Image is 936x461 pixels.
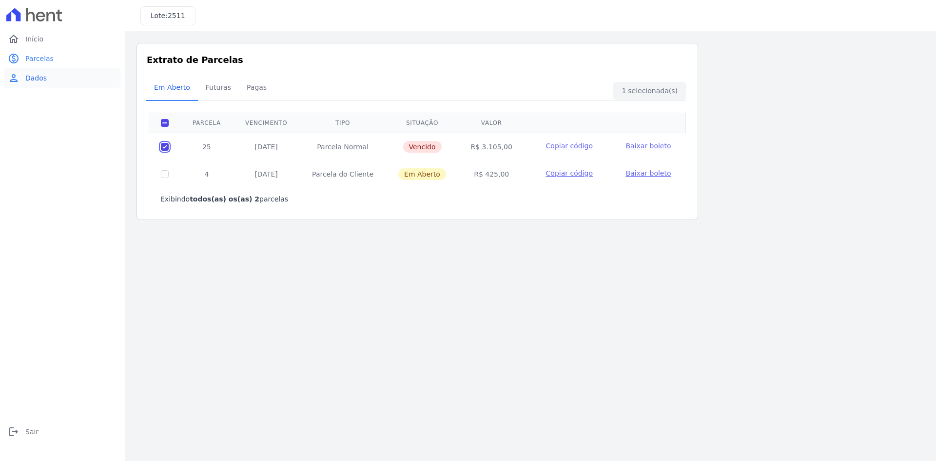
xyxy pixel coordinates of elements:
[625,141,671,151] a: Baixar boleto
[625,168,671,178] a: Baixar boleto
[198,76,239,101] a: Futuras
[4,49,121,68] a: paidParcelas
[4,29,121,49] a: homeInício
[25,54,54,63] span: Parcelas
[233,160,300,188] td: [DATE]
[8,53,19,64] i: paid
[546,169,593,177] span: Copiar código
[147,53,688,66] h3: Extrato de Parcelas
[168,12,185,20] span: 2511
[458,133,525,160] td: R$ 3.105,00
[4,422,121,441] a: logoutSair
[180,133,233,160] td: 25
[8,72,19,84] i: person
[299,113,386,133] th: Tipo
[458,160,525,188] td: R$ 425,00
[148,78,196,97] span: Em Aberto
[180,113,233,133] th: Parcela
[546,142,593,150] span: Copiar código
[625,142,671,150] span: Baixar boleto
[536,141,602,151] button: Copiar código
[25,73,47,83] span: Dados
[233,113,300,133] th: Vencimento
[4,68,121,88] a: personDados
[239,76,274,101] a: Pagas
[160,194,288,204] p: Exibindo parcelas
[25,34,43,44] span: Início
[458,113,525,133] th: Valor
[8,426,19,438] i: logout
[146,76,198,101] a: Em Aberto
[299,133,386,160] td: Parcela Normal
[536,168,602,178] button: Copiar código
[299,160,386,188] td: Parcela do Cliente
[151,11,185,21] h3: Lote:
[200,78,237,97] span: Futuras
[398,168,446,180] span: Em Aberto
[241,78,273,97] span: Pagas
[25,427,39,437] span: Sair
[625,169,671,177] span: Baixar boleto
[403,141,442,153] span: Vencido
[190,195,259,203] b: todos(as) os(as) 2
[8,33,19,45] i: home
[386,113,458,133] th: Situação
[233,133,300,160] td: [DATE]
[180,160,233,188] td: 4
